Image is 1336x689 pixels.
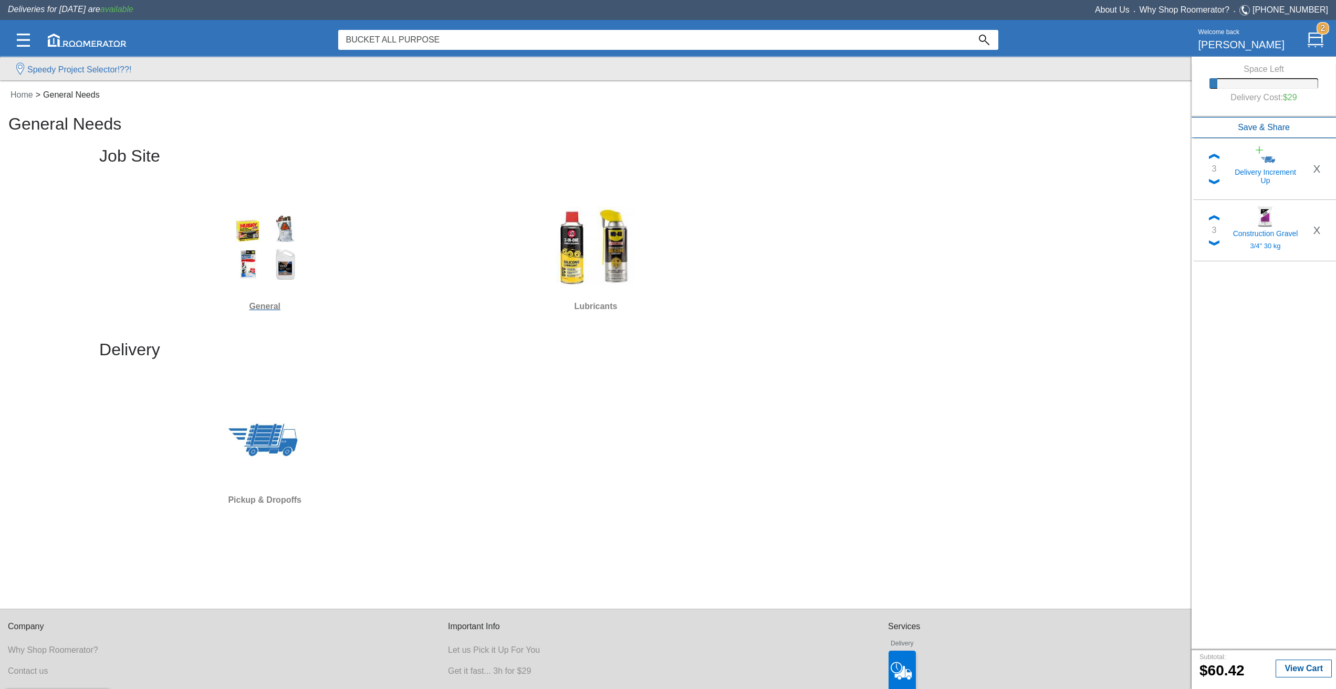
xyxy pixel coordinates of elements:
[1209,179,1219,184] img: Down_Chevron.png
[103,199,426,313] a: General
[1285,664,1323,673] b: View Cart
[99,341,1092,367] h2: Delivery
[556,207,635,285] img: Lubricants.jpg
[889,636,916,647] h6: Delivery
[448,622,888,631] h6: Important Info
[448,645,540,654] a: Let us Pick it Up For You
[1224,145,1307,193] a: Delivery Increment Up
[27,63,131,76] label: Speedy Project Selector!??!
[103,300,426,313] h6: General
[1199,662,1245,679] b: 60.42
[1252,5,1328,14] a: [PHONE_NUMBER]
[448,666,531,675] a: Get it fast... 3h for $29
[1217,89,1310,107] h6: Delivery Cost:
[100,5,133,14] span: available
[1232,227,1299,238] h5: Construction Gravel
[1308,32,1323,48] img: Cart.svg
[1276,660,1332,677] button: View Cart
[1224,206,1307,255] a: Construction Gravel3/4" 30 kg
[1255,206,1276,227] img: 10110005_sm.jpg
[8,622,448,631] h6: Company
[1307,221,1327,239] button: X
[1232,166,1299,185] h5: Delivery Increment Up
[1209,215,1219,220] img: Up_Chevron.png
[1307,160,1327,177] button: X
[99,147,1092,174] h2: Job Site
[8,645,98,654] a: Why Shop Roomerator?
[17,34,30,47] img: Categories.svg
[338,30,970,50] input: Search...?
[48,34,127,47] img: roomerator-logo.svg
[8,90,36,99] a: Home
[434,300,757,313] h6: Lubricants
[1283,93,1297,102] label: $29
[1232,242,1299,250] h5: 3/4" 30 kg
[1192,117,1336,138] button: Save & Share
[1209,65,1318,74] h6: Space Left
[979,35,989,45] img: Search_Icon.svg
[1095,5,1130,14] a: About Us
[1229,9,1239,14] span: •
[40,89,102,101] label: General Needs
[225,207,304,285] img: General.jpg
[434,199,757,313] a: Lubricants
[8,666,48,675] a: Contact us
[1239,4,1252,17] img: Telephone.svg
[103,493,426,507] h6: Pickup & Dropoffs
[1212,224,1217,237] div: 3
[1209,154,1219,159] img: Up_Chevron.png
[1199,653,1226,661] small: Subtotal:
[225,400,304,479] img: Delivery.jpg
[8,5,133,14] span: Deliveries for [DATE] are
[1130,9,1140,14] span: •
[36,89,40,101] label: >
[1199,663,1208,679] label: $
[1317,22,1329,35] strong: 2
[1209,240,1219,246] img: Down_Chevron.png
[1212,163,1217,175] div: 3
[1255,145,1276,166] img: 99900009_sm.jpg
[1140,5,1230,14] a: Why Shop Roomerator?
[103,393,426,507] a: Pickup & Dropoffs
[888,622,1328,631] h6: Services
